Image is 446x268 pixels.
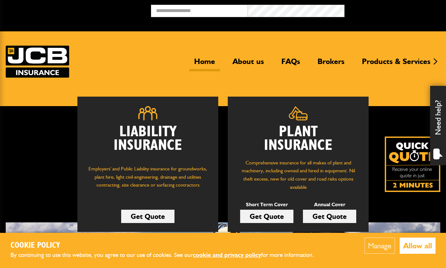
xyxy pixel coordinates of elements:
a: Home [189,57,220,71]
img: JCB Insurance Services logo [6,46,69,78]
p: Short Term Cover [240,201,293,209]
button: Allow all [400,238,436,254]
a: cookie and privacy policy [193,251,261,258]
button: Broker Login [344,5,441,15]
h2: Liability Insurance [87,125,209,159]
a: Get Quote [240,210,293,223]
button: Manage [364,238,395,254]
p: Annual Cover [303,201,356,209]
img: Quick Quote [385,137,440,192]
a: JCB Insurance Services [6,46,69,78]
a: Get your insurance quote isn just 2-minutes [385,137,440,192]
p: Comprehensive insurance for all makes of plant and machinery, including owned and hired in equipm... [237,159,359,191]
a: FAQs [277,57,305,71]
p: Employers' and Public Liability insurance for groundworks, plant hire, light civil engineering, d... [87,165,209,195]
a: Get Quote [121,210,174,223]
p: By continuing to use this website, you agree to our use of cookies. See our for more information. [10,250,325,260]
a: Brokers [313,57,349,71]
h2: Cookie Policy [10,241,325,251]
a: About us [228,57,269,71]
a: Products & Services [357,57,435,71]
h2: Plant Insurance [237,125,359,152]
a: Get Quote [303,210,356,223]
div: Need help? [430,86,446,165]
